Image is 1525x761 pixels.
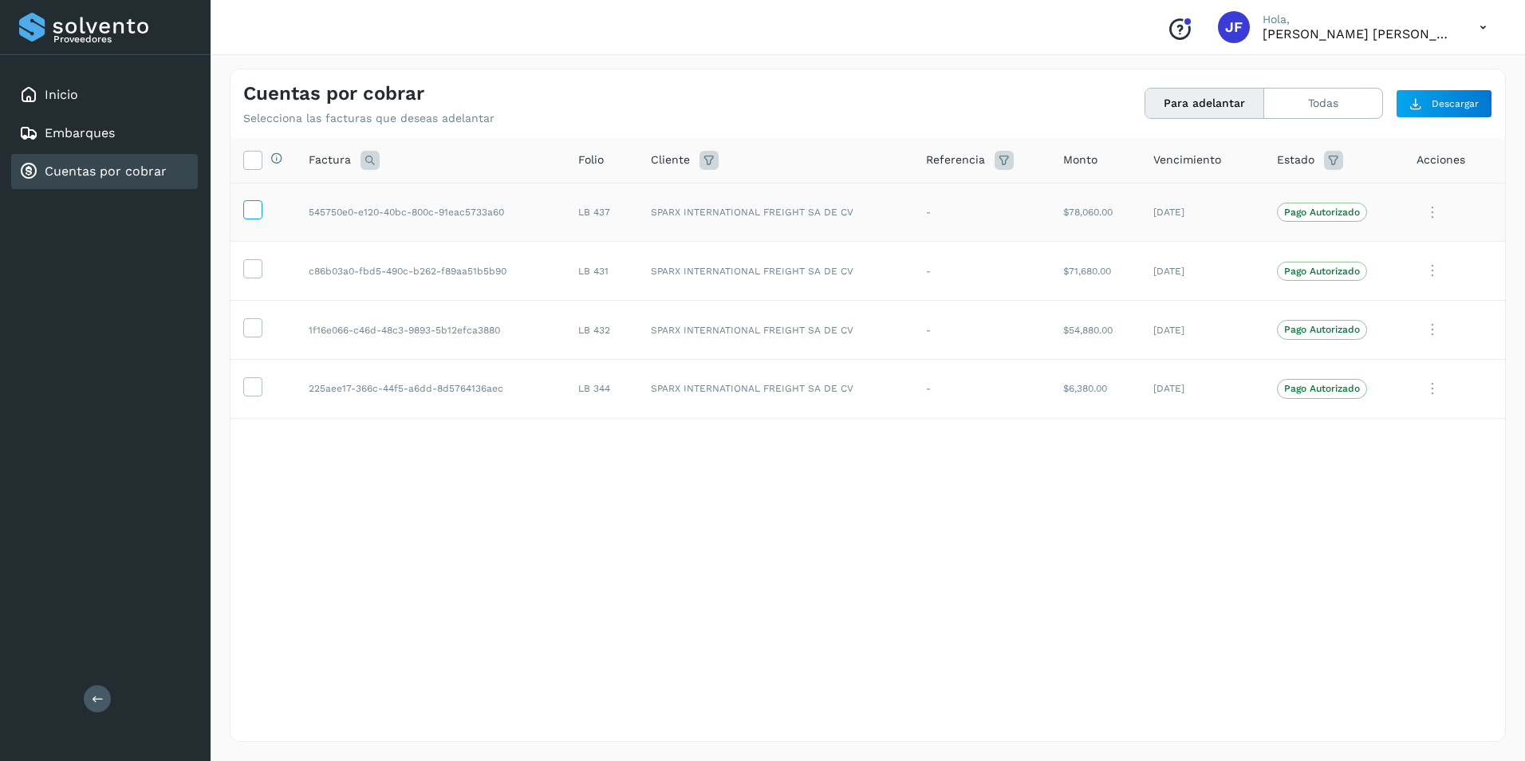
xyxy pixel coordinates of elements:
p: Pago Autorizado [1284,207,1360,218]
span: Referencia [926,152,985,168]
td: SPARX INTERNATIONAL FREIGHT SA DE CV [638,301,913,360]
div: Embarques [11,116,198,151]
td: $54,880.00 [1050,301,1141,360]
p: Hola, [1263,13,1454,26]
td: 1f16e066-c46d-48c3-9893-5b12efca3880 [296,301,565,360]
td: [DATE] [1141,242,1265,301]
div: Inicio [11,77,198,112]
span: Cliente [651,152,690,168]
button: Descargar [1396,89,1492,118]
button: Todas [1264,89,1382,118]
td: [DATE] [1141,301,1265,360]
td: SPARX INTERNATIONAL FREIGHT SA DE CV [638,183,913,242]
button: Para adelantar [1145,89,1264,118]
div: Cuentas por cobrar [11,154,198,189]
span: Estado [1277,152,1314,168]
td: [DATE] [1141,359,1265,418]
td: - [913,359,1050,418]
span: Factura [309,152,351,168]
h4: Cuentas por cobrar [243,82,424,105]
td: 225aee17-366c-44f5-a6dd-8d5764136aec [296,359,565,418]
p: JUAN FRANCISCO PARDO MARTINEZ [1263,26,1454,41]
td: - [913,301,1050,360]
td: [DATE] [1141,183,1265,242]
p: Selecciona las facturas que deseas adelantar [243,112,495,125]
span: Vencimiento [1153,152,1221,168]
span: Descargar [1432,97,1479,111]
p: Pago Autorizado [1284,383,1360,394]
td: c86b03a0-fbd5-490c-b262-f89aa51b5b90 [296,242,565,301]
td: SPARX INTERNATIONAL FREIGHT SA DE CV [638,242,913,301]
span: Acciones [1417,152,1465,168]
p: Proveedores [53,34,191,45]
td: $6,380.00 [1050,359,1141,418]
td: $71,680.00 [1050,242,1141,301]
td: 545750e0-e120-40bc-800c-91eac5733a60 [296,183,565,242]
span: Folio [578,152,604,168]
td: LB 344 [565,359,639,418]
td: LB 432 [565,301,639,360]
td: - [913,242,1050,301]
a: Cuentas por cobrar [45,164,167,179]
p: Pago Autorizado [1284,266,1360,277]
td: SPARX INTERNATIONAL FREIGHT SA DE CV [638,359,913,418]
a: Inicio [45,87,78,102]
td: - [913,183,1050,242]
td: $78,060.00 [1050,183,1141,242]
td: LB 437 [565,183,639,242]
td: LB 431 [565,242,639,301]
p: Pago Autorizado [1284,324,1360,335]
span: Monto [1063,152,1097,168]
a: Embarques [45,125,115,140]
